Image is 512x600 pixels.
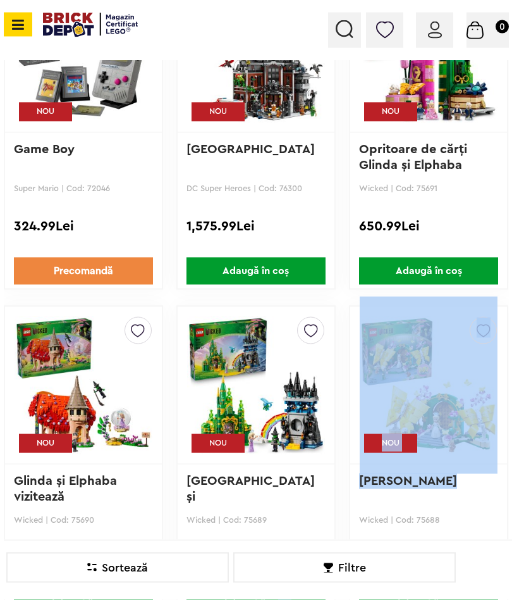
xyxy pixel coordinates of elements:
div: NOU [19,103,72,122]
div: 324.99Lei [14,218,153,241]
img: Glinda şi Elphaba vizitează Munchkinland [15,297,152,474]
a: Game Boy [14,143,75,156]
a: Precomandă [14,258,153,285]
img: Emerald City şi Castelul Kiamo Ko [187,297,325,474]
div: NOU [192,103,245,122]
span: Adaugă în coș [186,258,326,285]
span: Adaugă în coș [359,258,498,285]
div: 650.99Lei [359,218,498,241]
a: [PERSON_NAME] [359,475,457,487]
a: Adaugă în coș [350,258,507,285]
div: NOU [19,434,72,453]
a: Adaugă în coș [178,258,334,285]
a: [GEOGRAPHIC_DATA] [186,143,315,156]
p: Super Mario | Cod: 72046 [14,184,153,193]
a: Opritoare de cărţi Glinda şi Elphaba [359,143,471,172]
p: Wicked | Cod: 75690 [14,515,153,525]
div: Filtre [233,553,456,583]
a: Glinda şi Elphaba vizitează [GEOGRAPHIC_DATA] [14,475,142,519]
div: NOU [192,434,245,453]
p: Wicked | Cod: 75688 [359,515,498,525]
p: Wicked | Cod: 75689 [186,515,326,525]
div: NOU [364,103,417,122]
p: DC Super Heroes | Cod: 76300 [186,184,326,193]
div: Sortează [6,553,229,583]
a: [GEOGRAPHIC_DATA] şi [GEOGRAPHIC_DATA] Ko [186,475,319,535]
div: 1,575.99Lei [186,218,326,241]
div: NOU [364,434,417,453]
p: Wicked | Cod: 75691 [359,184,498,193]
small: 0 [496,20,509,34]
img: Nunta Glindei [360,297,497,474]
